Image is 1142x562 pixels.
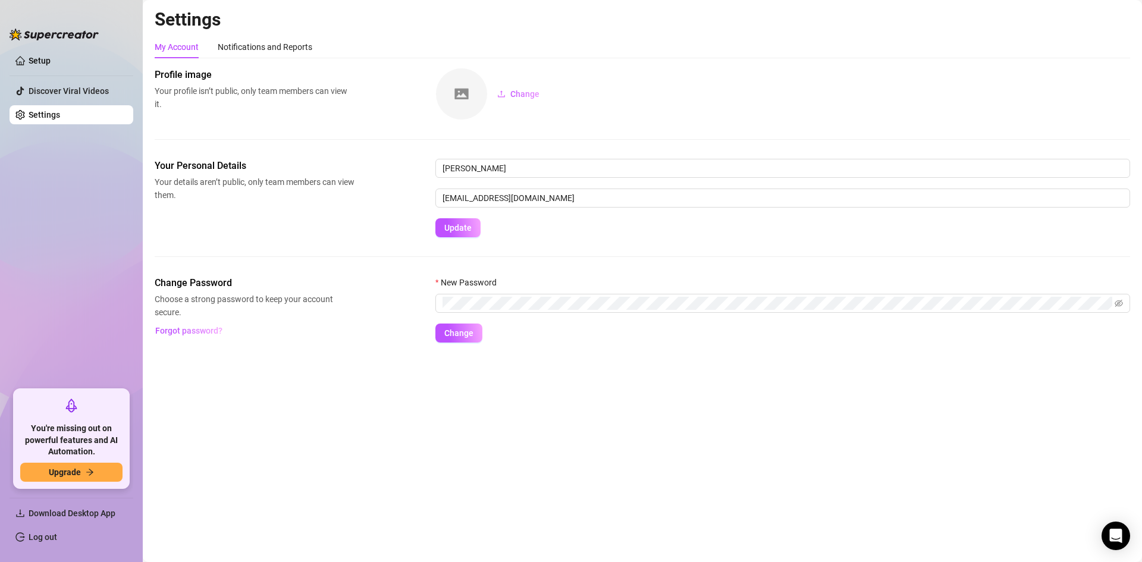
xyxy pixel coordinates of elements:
[155,8,1130,31] h2: Settings
[435,276,504,289] label: New Password
[1115,299,1123,307] span: eye-invisible
[10,29,99,40] img: logo-BBDzfeDw.svg
[435,218,481,237] button: Update
[155,68,354,82] span: Profile image
[86,468,94,476] span: arrow-right
[488,84,549,103] button: Change
[29,86,109,96] a: Discover Viral Videos
[1102,522,1130,550] div: Open Intercom Messenger
[218,40,312,54] div: Notifications and Reports
[497,90,506,98] span: upload
[49,467,81,477] span: Upgrade
[155,276,354,290] span: Change Password
[155,40,199,54] div: My Account
[64,398,79,413] span: rocket
[29,508,115,518] span: Download Desktop App
[155,84,354,111] span: Your profile isn’t public, only team members can view it.
[155,293,354,319] span: Choose a strong password to keep your account secure.
[443,297,1112,310] input: New Password
[20,423,123,458] span: You're missing out on powerful features and AI Automation.
[155,326,222,335] span: Forgot password?
[510,89,539,99] span: Change
[155,159,354,173] span: Your Personal Details
[20,463,123,482] button: Upgradearrow-right
[436,68,487,120] img: square-placeholder.png
[444,223,472,233] span: Update
[444,328,473,338] span: Change
[435,324,482,343] button: Change
[15,508,25,518] span: download
[155,175,354,202] span: Your details aren’t public, only team members can view them.
[155,321,222,340] button: Forgot password?
[435,159,1130,178] input: Enter name
[435,189,1130,208] input: Enter new email
[29,56,51,65] a: Setup
[29,110,60,120] a: Settings
[29,532,57,542] a: Log out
